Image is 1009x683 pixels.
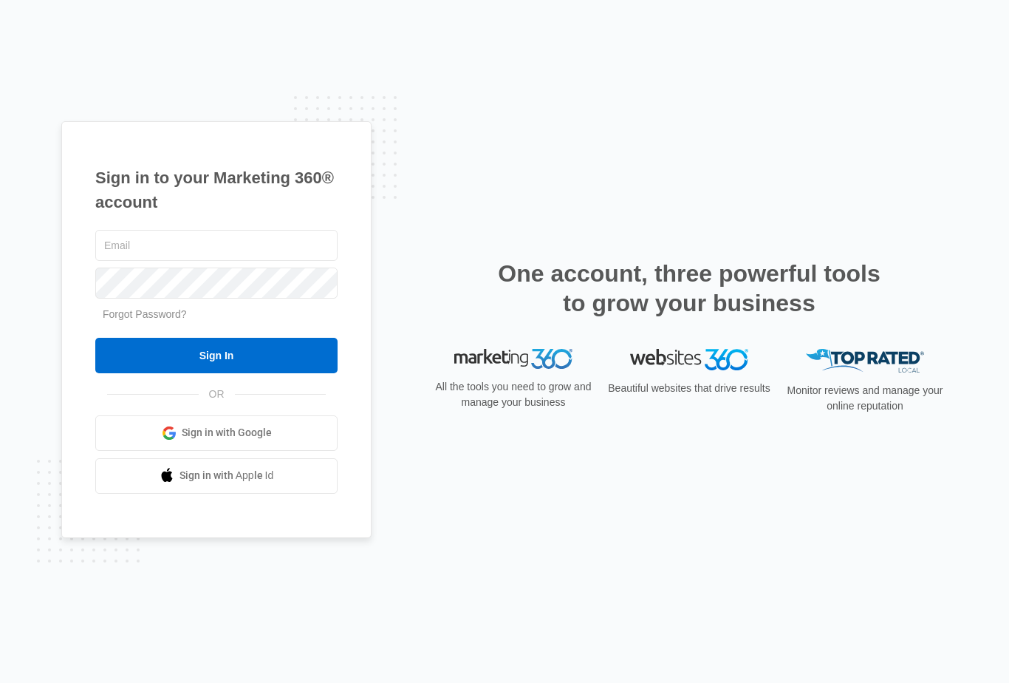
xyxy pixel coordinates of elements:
[95,415,338,451] a: Sign in with Google
[95,338,338,373] input: Sign In
[454,349,572,370] img: Marketing 360
[179,468,274,483] span: Sign in with Apple Id
[95,458,338,494] a: Sign in with Apple Id
[95,230,338,261] input: Email
[199,387,235,402] span: OR
[606,381,772,396] p: Beautiful websites that drive results
[630,349,748,370] img: Websites 360
[431,379,596,410] p: All the tools you need to grow and manage your business
[95,166,338,214] h1: Sign in to your Marketing 360® account
[782,383,948,414] p: Monitor reviews and manage your online reputation
[806,349,924,373] img: Top Rated Local
[493,259,885,318] h2: One account, three powerful tools to grow your business
[182,425,272,441] span: Sign in with Google
[103,308,187,320] a: Forgot Password?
